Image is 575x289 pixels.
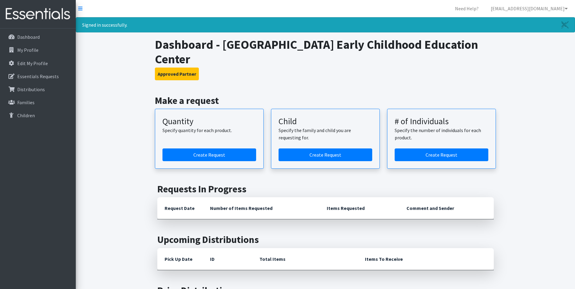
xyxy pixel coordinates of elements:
[162,148,256,161] a: Create a request by quantity
[157,234,494,245] h2: Upcoming Distributions
[279,148,372,161] a: Create a request for a child or family
[2,96,73,108] a: Families
[17,47,38,53] p: My Profile
[17,112,35,118] p: Children
[279,127,372,141] p: Specify the family and child you are requesting for.
[395,116,488,127] h3: # of Individuals
[2,70,73,82] a: Essentials Requests
[395,127,488,141] p: Specify the number of individuals for each product.
[2,44,73,56] a: My Profile
[2,4,73,24] img: HumanEssentials
[157,197,203,219] th: Request Date
[155,95,496,106] h2: Make a request
[486,2,573,15] a: [EMAIL_ADDRESS][DOMAIN_NAME]
[155,37,496,66] h1: Dashboard - [GEOGRAPHIC_DATA] Early Childhood Education Center
[162,116,256,127] h3: Quantity
[17,34,40,40] p: Dashboard
[203,197,320,219] th: Number of Items Requested
[2,109,73,121] a: Children
[17,99,35,105] p: Families
[2,57,73,69] a: Edit My Profile
[76,17,575,32] div: Signed in successfully.
[2,83,73,95] a: Distributions
[17,86,45,92] p: Distributions
[319,197,399,219] th: Items Requested
[17,73,59,79] p: Essentials Requests
[157,248,203,270] th: Pick Up Date
[399,197,493,219] th: Comment and Sender
[162,127,256,134] p: Specify quantity for each product.
[17,60,48,66] p: Edit My Profile
[2,31,73,43] a: Dashboard
[279,116,372,127] h3: Child
[395,148,488,161] a: Create a request by number of individuals
[358,248,494,270] th: Items To Receive
[155,68,199,80] button: Approved Partner
[450,2,483,15] a: Need Help?
[252,248,358,270] th: Total Items
[157,183,494,195] h2: Requests In Progress
[203,248,252,270] th: ID
[555,18,575,32] a: Close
